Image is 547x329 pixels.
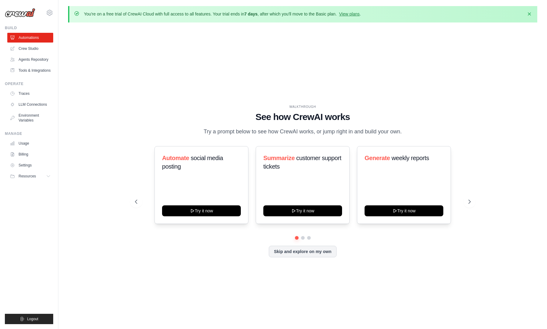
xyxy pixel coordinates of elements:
p: Try a prompt below to see how CrewAI works, or jump right in and build your own. [201,127,405,136]
a: Crew Studio [7,44,53,53]
div: Operate [5,81,53,86]
button: Try it now [162,205,241,216]
div: WALKTHROUGH [135,105,471,109]
span: Resources [19,174,36,179]
span: Summarize [263,155,295,161]
a: Environment Variables [7,111,53,125]
span: Generate [365,155,390,161]
button: Resources [7,171,53,181]
a: View plans [339,12,359,16]
span: Automate [162,155,189,161]
span: Logout [27,317,38,321]
img: Logo [5,8,35,17]
a: Agents Repository [7,55,53,64]
button: Try it now [365,205,443,216]
a: Settings [7,160,53,170]
div: Build [5,26,53,30]
a: Traces [7,89,53,98]
button: Logout [5,314,53,324]
h1: See how CrewAI works [135,111,471,122]
button: Skip and explore on my own [269,246,337,257]
a: Tools & Integrations [7,66,53,75]
a: Automations [7,33,53,43]
a: LLM Connections [7,100,53,109]
span: customer support tickets [263,155,341,170]
a: Usage [7,139,53,148]
p: You're on a free trial of CrewAI Cloud with full access to all features. Your trial ends in , aft... [84,11,361,17]
strong: 7 days [244,12,258,16]
button: Try it now [263,205,342,216]
span: weekly reports [392,155,429,161]
div: Manage [5,131,53,136]
a: Billing [7,149,53,159]
span: social media posting [162,155,223,170]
